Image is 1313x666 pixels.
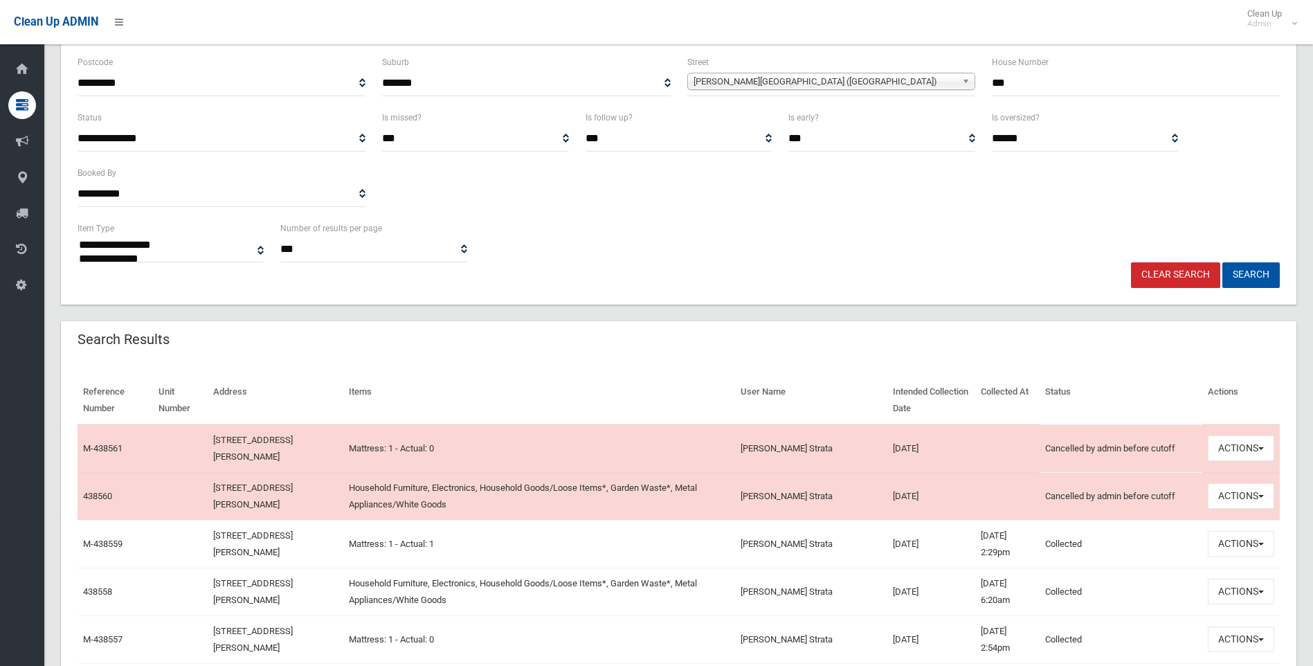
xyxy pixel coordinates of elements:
[1208,627,1274,652] button: Actions
[14,15,98,28] span: Clean Up ADMIN
[887,472,975,520] td: [DATE]
[208,377,343,424] th: Address
[83,634,123,645] a: M-438557
[1208,435,1274,461] button: Actions
[213,530,293,557] a: [STREET_ADDRESS][PERSON_NAME]
[1208,531,1274,557] button: Actions
[61,326,186,353] header: Search Results
[975,377,1040,424] th: Collected At
[78,110,102,125] label: Status
[735,568,887,615] td: [PERSON_NAME] Strata
[213,483,293,510] a: [STREET_ADDRESS][PERSON_NAME]
[1222,262,1280,288] button: Search
[343,377,734,424] th: Items
[735,377,887,424] th: User Name
[687,55,709,70] label: Street
[78,221,114,236] label: Item Type
[1208,483,1274,509] button: Actions
[78,377,153,424] th: Reference Number
[213,435,293,462] a: [STREET_ADDRESS][PERSON_NAME]
[153,377,208,424] th: Unit Number
[343,568,734,615] td: Household Furniture, Electronics, Household Goods/Loose Items*, Garden Waste*, Metal Appliances/W...
[382,55,409,70] label: Suburb
[975,520,1040,568] td: [DATE] 2:29pm
[1040,520,1202,568] td: Collected
[213,578,293,605] a: [STREET_ADDRESS][PERSON_NAME]
[1131,262,1220,288] a: Clear Search
[78,165,116,181] label: Booked By
[343,520,734,568] td: Mattress: 1 - Actual: 1
[1040,424,1202,473] td: Cancelled by admin before cutoff
[735,520,887,568] td: [PERSON_NAME] Strata
[382,110,422,125] label: Is missed?
[1040,568,1202,615] td: Collected
[78,55,113,70] label: Postcode
[1208,579,1274,604] button: Actions
[788,110,819,125] label: Is early?
[1040,615,1202,663] td: Collected
[992,110,1040,125] label: Is oversized?
[1040,472,1202,520] td: Cancelled by admin before cutoff
[992,55,1049,70] label: House Number
[887,568,975,615] td: [DATE]
[83,539,123,549] a: M-438559
[1040,377,1202,424] th: Status
[83,491,112,501] a: 438560
[343,472,734,520] td: Household Furniture, Electronics, Household Goods/Loose Items*, Garden Waste*, Metal Appliances/W...
[83,443,123,453] a: M-438561
[280,221,382,236] label: Number of results per page
[887,615,975,663] td: [DATE]
[343,615,734,663] td: Mattress: 1 - Actual: 0
[343,424,734,473] td: Mattress: 1 - Actual: 0
[735,615,887,663] td: [PERSON_NAME] Strata
[83,586,112,597] a: 438558
[975,568,1040,615] td: [DATE] 6:20am
[887,520,975,568] td: [DATE]
[1202,377,1280,424] th: Actions
[735,472,887,520] td: [PERSON_NAME] Strata
[887,377,975,424] th: Intended Collection Date
[586,110,633,125] label: Is follow up?
[1247,19,1282,29] small: Admin
[887,424,975,473] td: [DATE]
[213,626,293,653] a: [STREET_ADDRESS][PERSON_NAME]
[694,73,957,90] span: [PERSON_NAME][GEOGRAPHIC_DATA] ([GEOGRAPHIC_DATA])
[735,424,887,473] td: [PERSON_NAME] Strata
[1240,8,1296,29] span: Clean Up
[975,615,1040,663] td: [DATE] 2:54pm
